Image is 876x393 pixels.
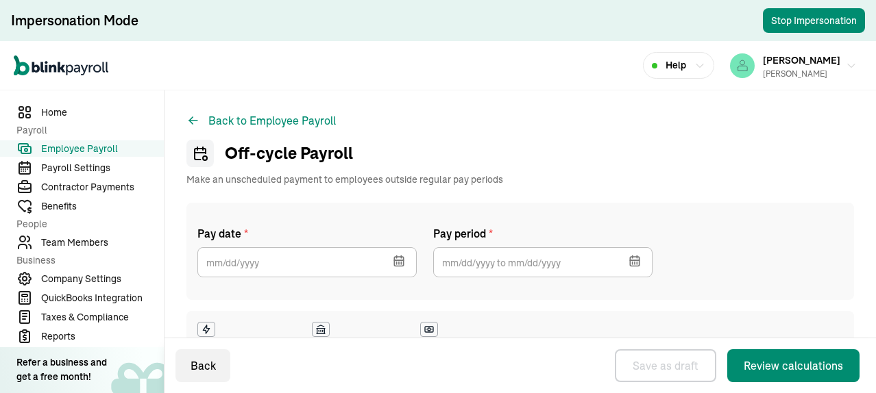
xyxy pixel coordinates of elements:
[16,123,156,138] span: Payroll
[41,105,164,120] span: Home
[16,355,107,384] div: Refer a business and get a free month!
[763,54,840,66] span: [PERSON_NAME]
[666,58,686,73] span: Help
[186,173,503,186] span: Make an unscheduled payment to employees outside regular pay periods
[727,349,860,382] button: Review calculations
[14,46,108,86] nav: Global
[763,68,840,80] div: [PERSON_NAME]
[186,140,503,167] h1: Off-cycle Payroll
[433,225,653,242] label: Pay period
[41,329,164,344] span: Reports
[41,291,164,305] span: QuickBooks Integration
[807,327,876,393] iframe: Chat Widget
[175,349,230,382] button: Back
[197,247,417,277] input: mm/dd/yyyy
[643,52,714,79] button: Help
[186,112,336,129] button: Back to Employee Payroll
[725,49,862,83] button: [PERSON_NAME][PERSON_NAME]
[41,180,164,194] span: Contractor Payments
[633,357,698,374] div: Save as draft
[11,11,138,30] div: Impersonation Mode
[615,349,716,382] button: Save as draft
[41,142,164,156] span: Employee Payroll
[16,217,156,231] span: People
[41,236,164,250] span: Team Members
[433,247,653,277] input: mm/dd/yyyy to mm/dd/yyyy
[41,310,164,325] span: Taxes & Compliance
[16,253,156,268] span: Business
[41,272,164,286] span: Company Settings
[763,8,865,33] button: Stop Impersonation
[197,225,417,242] label: Pay date
[744,357,843,374] div: Review calculations
[41,199,164,214] span: Benefits
[41,161,164,175] span: Payroll Settings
